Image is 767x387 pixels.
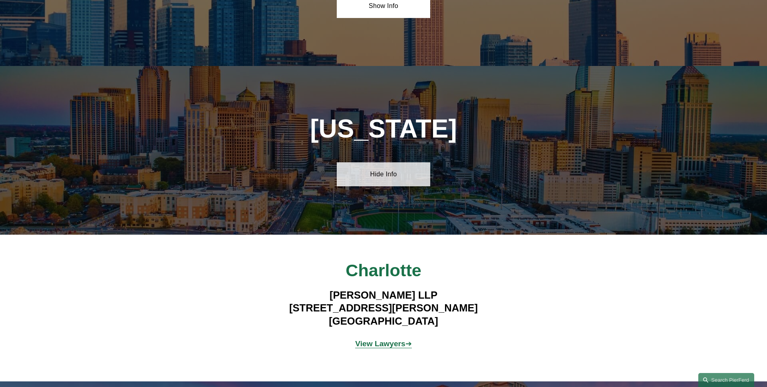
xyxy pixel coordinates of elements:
a: View Lawyers➔ [355,339,412,348]
span: ➔ [355,339,412,348]
h1: [US_STATE] [267,114,500,144]
a: Hide Info [337,162,430,186]
span: Charlotte [346,261,421,280]
strong: View Lawyers [355,339,405,348]
h4: [PERSON_NAME] LLP [STREET_ADDRESS][PERSON_NAME] [GEOGRAPHIC_DATA] [244,289,523,327]
a: Search this site [698,373,754,387]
